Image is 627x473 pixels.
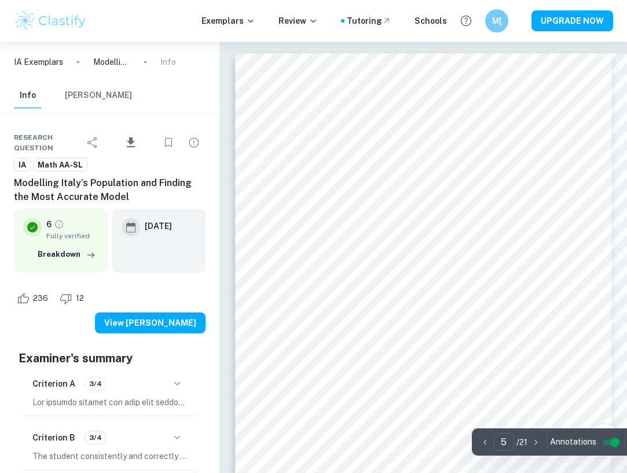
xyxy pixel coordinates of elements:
[485,9,508,32] button: M[
[81,131,104,154] div: Share
[14,9,87,32] img: Clastify logo
[415,14,447,27] a: Schools
[588,423,620,456] button: Ask Clai
[14,176,206,204] h6: Modelling Italy’s Population and Finding the Most Accurate Model
[14,56,63,68] a: IA Exemplars
[69,293,90,304] span: 12
[14,159,30,171] span: IA
[54,219,64,230] a: Grade fully verified
[93,56,130,68] p: Modelling Italy’s Population and Finding the Most Accurate Model
[33,158,87,172] a: Math AA-SL
[456,11,476,31] button: Help and Feedback
[85,379,106,389] span: 3/4
[14,158,31,172] a: IA
[550,436,596,448] span: Annotations
[107,128,155,158] div: Download
[19,350,201,367] h5: Examiner's summary
[160,56,176,68] p: Info
[531,10,613,31] button: UPGRADE NOW
[85,432,106,443] span: 3/4
[32,377,75,390] h6: Criterion A
[27,293,54,304] span: 236
[490,14,504,27] h6: M[
[516,436,527,449] p: / 21
[32,450,187,463] p: The student consistently and correctly used correct mathematical notation, symbols, and terminolo...
[46,218,52,231] p: 6
[157,131,180,154] div: Bookmark
[32,396,187,409] p: Lor ipsumdo sitamet con adip elit seddoeiu temporin, utl etdolo ma aliquaen admi ve qui nostrude....
[95,312,206,333] button: View [PERSON_NAME]
[65,83,132,108] button: [PERSON_NAME]
[35,246,98,263] button: Breakdown
[14,83,42,108] button: Info
[14,289,54,308] div: Like
[57,289,90,308] div: Dislike
[201,14,255,27] p: Exemplars
[34,159,87,171] span: Math AA-SL
[14,132,81,153] span: Research question
[347,14,391,27] a: Tutoring
[32,431,75,444] h6: Criterion B
[182,131,206,154] div: Report issue
[278,14,318,27] p: Review
[46,231,98,241] span: Fully verified
[145,220,172,232] h6: [DATE]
